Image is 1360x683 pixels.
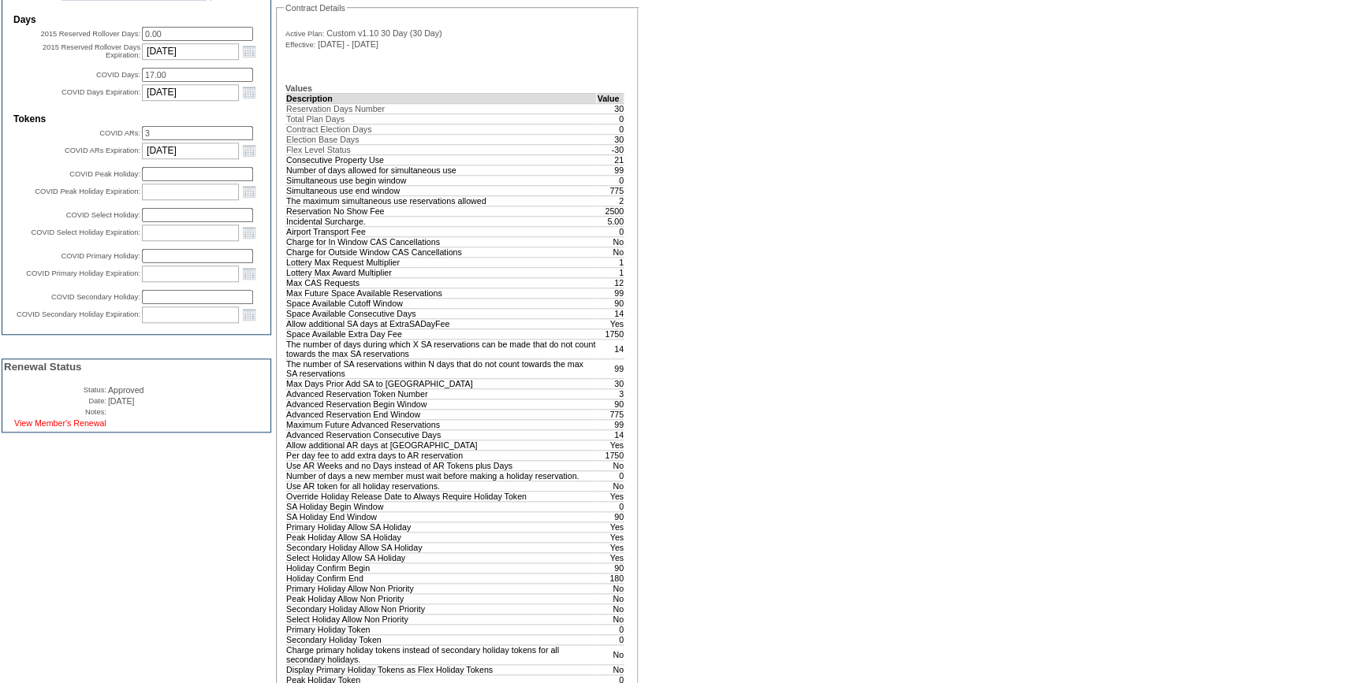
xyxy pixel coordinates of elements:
[4,396,106,406] td: Date:
[286,532,597,542] td: Peak Holiday Allow SA Holiday
[40,30,140,38] label: 2015 Reserved Rollover Days:
[17,310,140,318] label: COVID Secondary Holiday Expiration:
[286,216,597,226] td: Incidental Surcharge.
[286,388,597,399] td: Advanced Reservation Token Number
[286,583,597,593] td: Primary Holiday Allow Non Priority
[597,614,624,624] td: No
[26,269,140,277] label: COVID Primary Holiday Expiration:
[597,624,624,634] td: 0
[286,145,351,154] span: Flex Level Status
[13,113,259,124] td: Tokens
[286,552,597,562] td: Select Holiday Allow SA Holiday
[597,501,624,511] td: 0
[597,339,624,358] td: 14
[286,511,597,522] td: SA Holiday End Window
[286,236,597,247] td: Charge for In Window CAS Cancellations
[66,211,140,219] label: COVID Select Holiday:
[597,103,624,113] td: 30
[14,418,106,428] a: View Member's Renewal
[286,226,597,236] td: Airport Transport Fee
[4,385,106,395] td: Status:
[286,624,597,634] td: Primary Holiday Token
[597,634,624,644] td: 0
[286,481,597,491] td: Use AR token for all holiday reservations.
[286,440,597,450] td: Allow additional AR days at [GEOGRAPHIC_DATA]
[597,388,624,399] td: 3
[240,265,258,282] a: Open the calendar popup.
[597,318,624,329] td: Yes
[65,147,140,154] label: COVID ARs Expiration:
[597,308,624,318] td: 14
[597,409,624,419] td: 775
[286,247,597,257] td: Charge for Outside Window CAS Cancellations
[286,104,385,113] span: Reservation Days Number
[597,175,624,185] td: 0
[51,293,140,301] label: COVID Secondary Holiday:
[326,28,442,38] span: Custom v1.10 30 Day (30 Day)
[597,491,624,501] td: Yes
[240,224,258,241] a: Open the calendar popup.
[286,114,345,124] span: Total Plan Days
[286,614,597,624] td: Select Holiday Allow Non Priority
[597,511,624,522] td: 90
[286,185,597,195] td: Simultaneous use end window
[286,419,597,429] td: Maximum Future Advanced Reservations
[597,664,624,674] td: No
[597,440,624,450] td: Yes
[597,460,624,470] td: No
[286,491,597,501] td: Override Holiday Release Date to Always Require Holiday Token
[597,573,624,583] td: 180
[96,71,140,79] label: COVID Days:
[597,532,624,542] td: Yes
[597,247,624,257] td: No
[286,644,597,664] td: Charge primary holiday tokens instead of secondary holiday tokens for all secondary holidays.
[286,460,597,470] td: Use AR Weeks and no Days instead of AR Tokens plus Days
[43,43,140,59] label: 2015 Reserved Rollover Days Expiration:
[597,562,624,573] td: 90
[240,306,258,323] a: Open the calendar popup.
[4,361,82,373] span: Renewal Status
[286,593,597,603] td: Peak Holiday Allow Non Priority
[240,183,258,200] a: Open the calendar popup.
[284,3,347,13] legend: Contract Details
[286,522,597,532] td: Primary Holiday Allow SA Holiday
[597,593,624,603] td: No
[108,385,144,395] span: Approved
[597,644,624,664] td: No
[597,267,624,277] td: 1
[286,409,597,419] td: Advanced Reservation End Window
[286,339,597,358] td: The number of days during which X SA reservations can be made that do not count towards the max S...
[597,113,624,124] td: 0
[286,358,597,378] td: The number of SA reservations within N days that do not count towards the max SA reservations
[597,236,624,247] td: No
[318,39,378,49] span: [DATE] - [DATE]
[597,277,624,288] td: 12
[286,267,597,277] td: Lottery Max Award Multiplier
[61,88,140,96] label: COVID Days Expiration:
[597,257,624,267] td: 1
[597,603,624,614] td: No
[286,288,597,298] td: Max Future Space Available Reservations
[597,329,624,339] td: 1750
[13,14,259,25] td: Days
[286,399,597,409] td: Advanced Reservation Begin Window
[597,165,624,175] td: 99
[597,450,624,460] td: 1750
[286,542,597,552] td: Secondary Holiday Allow SA Holiday
[286,562,597,573] td: Holiday Confirm Begin
[286,378,597,388] td: Max Days Prior Add SA to [GEOGRAPHIC_DATA]
[286,135,359,144] span: Election Base Days
[597,154,624,165] td: 21
[597,378,624,388] td: 30
[99,129,140,137] label: COVID ARs:
[240,142,258,159] a: Open the calendar popup.
[597,195,624,206] td: 2
[597,522,624,532] td: Yes
[286,318,597,329] td: Allow additional SA days at ExtraSADayFee
[4,407,106,417] td: Notes:
[286,154,597,165] td: Consecutive Property Use
[286,298,597,308] td: Space Available Cutoff Window
[597,93,624,103] td: Value
[35,187,140,195] label: COVID Peak Holiday Expiration:
[597,144,624,154] td: -30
